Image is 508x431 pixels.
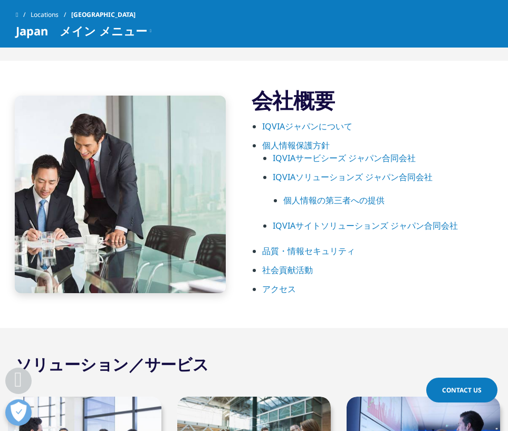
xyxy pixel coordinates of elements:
span: [GEOGRAPHIC_DATA] [71,5,136,24]
h2: ソリューション／サービス [16,354,208,375]
a: IQVIAサイトソリューションズ ジャパン合同会社 [273,220,458,231]
a: 品質・情報セキュリティ [262,245,355,257]
span: Japan メイン メニュー [16,24,147,37]
a: IQVIAサービシーズ ジャパン合同会社 [273,152,416,164]
img: Professional men in meeting signing paperwork [15,96,226,293]
a: 社会貢献活動 [262,264,313,276]
button: 優先設定センターを開く [5,399,32,426]
a: 個人情報保護方針 [262,139,330,151]
h3: 会社概要 [252,87,493,114]
a: アクセス [262,283,296,295]
span: Contact Us [442,386,482,395]
a: IQVIAソリューションズ ジャパン合同会社 [273,171,433,183]
a: Locations [31,5,71,24]
a: IQVIAジャパンについて [262,120,352,132]
a: Contact Us [426,378,497,402]
a: 個人情報の第三者への提供 [283,194,385,206]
